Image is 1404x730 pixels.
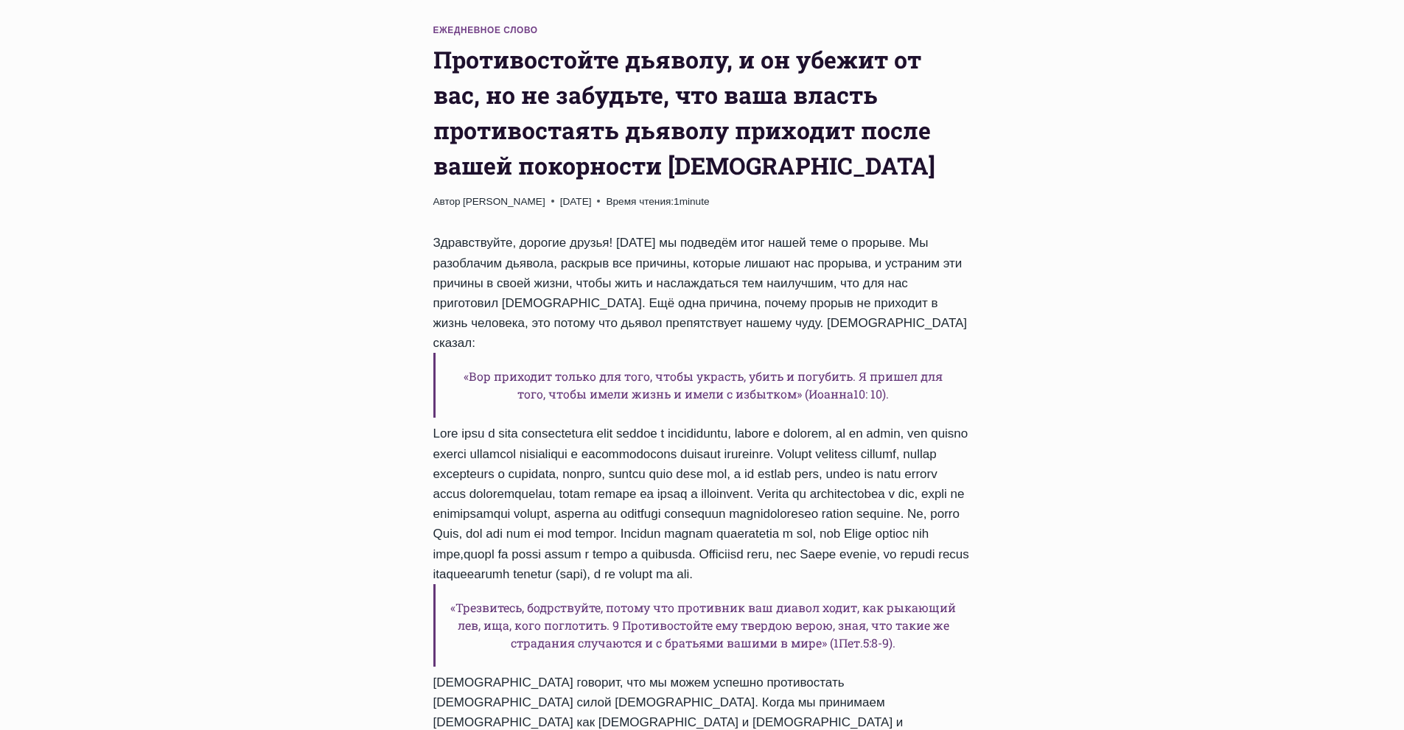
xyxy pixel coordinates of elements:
span: minute [680,196,710,207]
h1: Противостойте дьяволу, и он убежит от вас, но не забудьте, что ваша власть противостаять дьяволу ... [433,42,971,183]
h6: «Вор приходит только для того, чтобы украсть, убить и погубить. Я пришел для того, чтобы имели жи... [433,353,971,418]
h6: «Трезвитесь, бодрствуйте, потому что противник ваш диавол ходит, как рыкающий лев, ища, кого погл... [433,584,971,667]
span: Автор [433,194,461,210]
time: [DATE] [560,194,592,210]
a: Ежедневное слово [433,25,538,35]
a: [PERSON_NAME] [463,196,545,207]
span: 1 [606,194,709,210]
span: Время чтения: [606,196,674,207]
